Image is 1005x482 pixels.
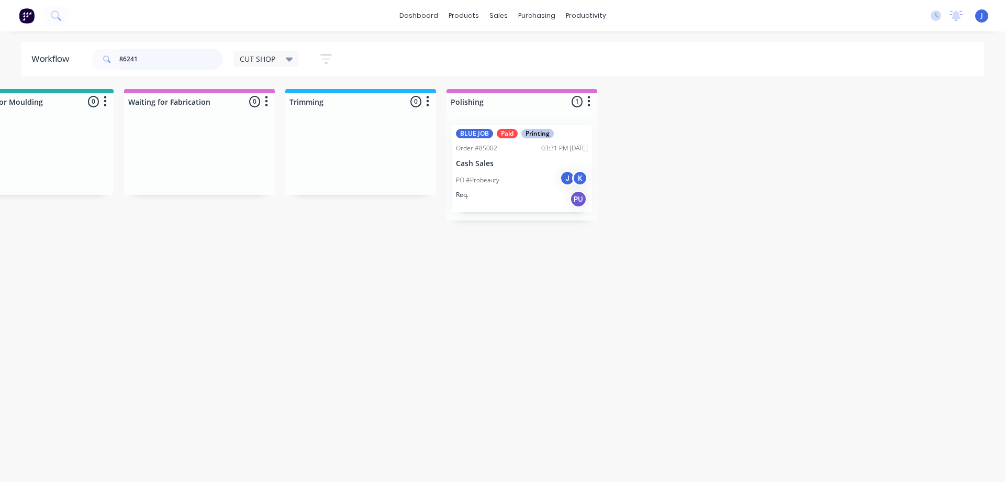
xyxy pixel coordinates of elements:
[443,8,484,24] div: products
[572,170,588,186] div: K
[19,8,35,24] img: Factory
[394,8,443,24] a: dashboard
[521,129,554,138] div: Printing
[456,144,497,153] div: Order #85002
[452,125,592,212] div: BLUE JOBPaidPrintingOrder #8500203:31 PM [DATE]Cash SalesPO #ProbeautyJKReq.PU
[31,53,74,65] div: Workflow
[456,176,499,185] p: PO #Probeauty
[456,129,493,138] div: BLUE JOB
[981,11,983,20] span: J
[456,190,468,200] p: Req.
[560,170,575,186] div: J
[240,53,275,64] span: CUT SHOP
[561,8,611,24] div: productivity
[484,8,513,24] div: sales
[456,159,588,168] p: Cash Sales
[119,49,223,70] input: Search for orders...
[570,191,587,207] div: PU
[541,144,588,153] div: 03:31 PM [DATE]
[497,129,518,138] div: Paid
[513,8,561,24] div: purchasing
